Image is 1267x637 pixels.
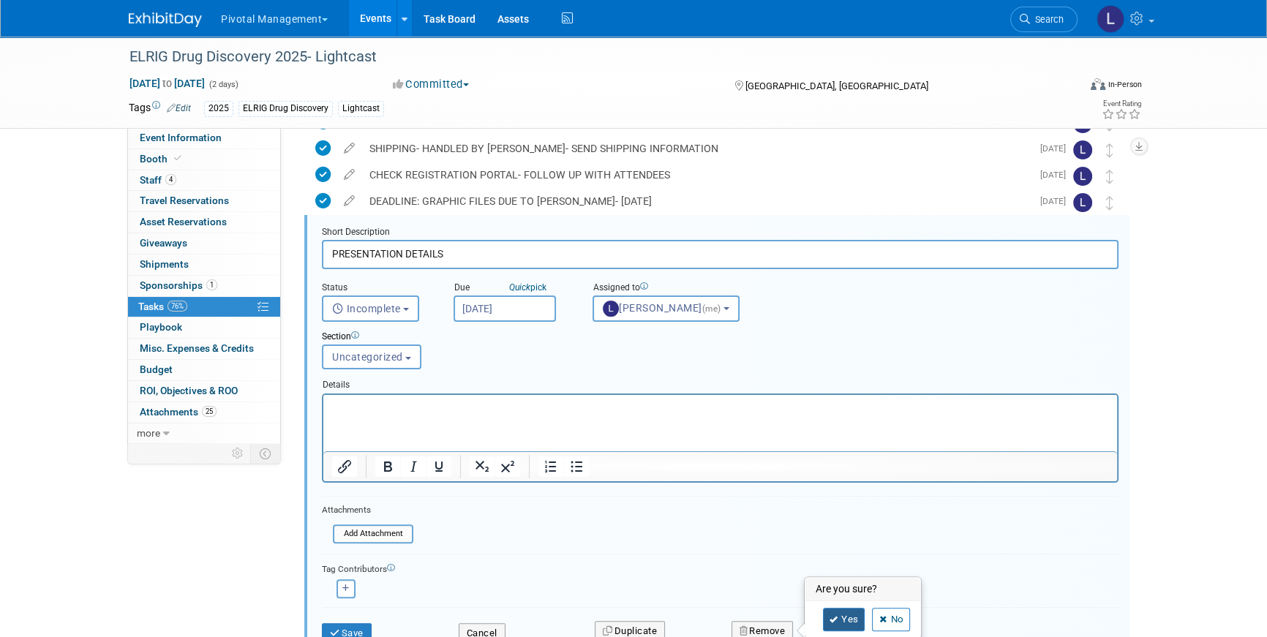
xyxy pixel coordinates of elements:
[128,191,280,211] a: Travel Reservations
[337,168,362,181] a: edit
[322,344,421,369] button: Uncategorized
[362,136,1031,161] div: SHIPPING- HANDLED BY [PERSON_NAME]- SEND SHIPPING INFORMATION
[140,385,238,396] span: ROI, Objectives & ROO
[603,302,723,314] span: [PERSON_NAME]
[332,351,403,363] span: Uncategorized
[1091,78,1105,90] img: Format-Inperson.png
[128,128,280,148] a: Event Information
[140,132,222,143] span: Event Information
[1040,170,1073,180] span: [DATE]
[593,295,740,322] button: [PERSON_NAME](me)
[454,295,556,322] input: Due Date
[495,456,520,477] button: Superscript
[140,153,184,165] span: Booth
[323,395,1117,451] iframe: Rich Text Area
[140,342,254,354] span: Misc. Expenses & Credits
[322,372,1119,393] div: Details
[332,456,357,477] button: Insert/edit link
[564,456,589,477] button: Bullet list
[140,406,217,418] span: Attachments
[168,301,187,312] span: 76%
[174,154,181,162] i: Booth reservation complete
[454,282,571,295] div: Due
[1097,5,1124,33] img: Leslie Pelton
[128,276,280,296] a: Sponsorships1
[129,77,206,90] span: [DATE] [DATE]
[702,304,721,314] span: (me)
[1106,143,1113,157] i: Move task
[251,444,281,463] td: Toggle Event Tabs
[1108,79,1142,90] div: In-Person
[593,282,775,295] div: Assigned to
[1073,140,1092,159] img: Leslie Pelton
[225,444,251,463] td: Personalize Event Tab Strip
[872,608,910,631] a: No
[160,78,174,89] span: to
[140,216,227,227] span: Asset Reservations
[128,317,280,338] a: Playbook
[322,560,1119,576] div: Tag Contributors
[322,504,413,516] div: Attachments
[128,149,280,170] a: Booth
[1073,193,1092,212] img: Leslie Pelton
[128,423,280,444] a: more
[338,101,384,116] div: Lightcast
[1010,7,1078,32] a: Search
[1030,14,1064,25] span: Search
[128,381,280,402] a: ROI, Objectives & ROO
[128,360,280,380] a: Budget
[823,608,865,631] a: Yes
[991,76,1142,98] div: Event Format
[805,578,921,601] h3: Are you sure?
[1102,100,1141,108] div: Event Rating
[140,174,176,186] span: Staff
[388,77,475,92] button: Committed
[362,189,1031,214] div: DEADLINE: GRAPHIC FILES DUE TO [PERSON_NAME]- [DATE]
[337,142,362,155] a: edit
[165,174,176,185] span: 4
[1106,196,1113,210] i: Move task
[1040,196,1073,206] span: [DATE]
[140,237,187,249] span: Giveaways
[206,279,217,290] span: 1
[128,255,280,275] a: Shipments
[337,195,362,208] a: edit
[238,101,333,116] div: ELRIG Drug Discovery
[128,402,280,423] a: Attachments25
[509,282,530,293] i: Quick
[129,100,191,117] td: Tags
[506,282,549,293] a: Quickpick
[140,363,173,375] span: Budget
[426,456,451,477] button: Underline
[129,12,202,27] img: ExhibitDay
[140,279,217,291] span: Sponsorships
[322,331,1050,344] div: Section
[322,240,1119,268] input: Name of task or a short description
[1073,167,1092,186] img: Leslie Pelton
[167,103,191,113] a: Edit
[470,456,495,477] button: Subscript
[745,80,928,91] span: [GEOGRAPHIC_DATA], [GEOGRAPHIC_DATA]
[128,297,280,317] a: Tasks76%
[322,226,1119,240] div: Short Description
[128,212,280,233] a: Asset Reservations
[1106,170,1113,184] i: Move task
[124,44,1056,70] div: ELRIG Drug Discovery 2025- Lightcast
[128,339,280,359] a: Misc. Expenses & Credits
[401,456,426,477] button: Italic
[140,321,182,333] span: Playbook
[1040,143,1073,154] span: [DATE]
[128,233,280,254] a: Giveaways
[362,162,1031,187] div: CHECK REGISTRATION PORTAL- FOLLOW UP WITH ATTENDEES
[538,456,563,477] button: Numbered list
[202,406,217,417] span: 25
[140,195,229,206] span: Travel Reservations
[332,303,401,314] span: Incomplete
[137,427,160,439] span: more
[322,295,419,322] button: Incomplete
[140,258,189,270] span: Shipments
[375,456,400,477] button: Bold
[322,282,432,295] div: Status
[138,301,187,312] span: Tasks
